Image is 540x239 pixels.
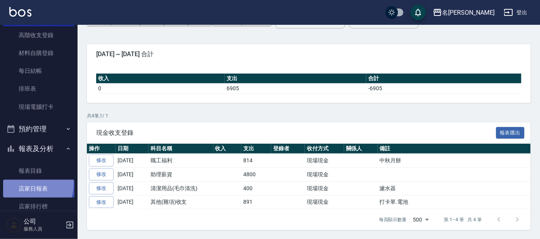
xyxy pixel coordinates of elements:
td: [DATE] [116,195,149,209]
td: 891 [241,195,271,209]
td: 0 [96,83,225,93]
button: 報表匯出 [496,127,525,139]
th: 合計 [366,74,521,84]
td: [DATE] [116,168,149,182]
p: 共 4 筆, 1 / 1 [87,112,531,119]
button: 登出 [501,5,531,20]
div: 名[PERSON_NAME] [442,8,495,17]
p: 每頁顯示數量 [379,216,407,223]
a: 材料自購登錄 [3,44,74,62]
button: 名[PERSON_NAME] [430,5,498,21]
td: 現場現金 [305,168,344,182]
img: Logo [9,7,31,17]
p: 第 1–4 筆 共 4 筆 [444,216,482,223]
a: 修改 [89,155,114,167]
div: 500 [410,209,432,230]
th: 關係人 [344,144,378,154]
td: 4800 [241,168,271,182]
th: 登錄者 [271,144,305,154]
td: 6905 [225,83,366,93]
th: 科目名稱 [149,144,213,154]
th: 收入 [96,74,225,84]
th: 日期 [116,144,149,154]
span: [DATE] ~ [DATE] 合計 [96,50,521,58]
td: 清潔用品(毛巾清洗) [149,181,213,195]
td: 助理薪資 [149,168,213,182]
td: [DATE] [116,181,149,195]
th: 收入 [213,144,242,154]
td: [DATE] [116,154,149,168]
button: 預約管理 [3,119,74,139]
td: 現場現金 [305,181,344,195]
a: 報表目錄 [3,162,74,180]
a: 報表匯出 [496,129,525,136]
button: 報表及分析 [3,139,74,159]
a: 現場電腦打卡 [3,98,74,116]
th: 操作 [87,144,116,154]
td: 其他(雜項)收支 [149,195,213,209]
a: 高階收支登錄 [3,26,74,44]
button: save [410,5,426,20]
p: 服務人員 [24,225,63,232]
span: 現金收支登錄 [96,129,496,137]
td: 現場現金 [305,195,344,209]
td: 400 [241,181,271,195]
td: 814 [241,154,271,168]
a: 每日結帳 [3,62,74,80]
img: Person [6,217,22,233]
h5: 公司 [24,218,63,225]
th: 支出 [225,74,366,84]
th: 收付方式 [305,144,344,154]
a: 排班表 [3,80,74,98]
th: 支出 [241,144,271,154]
a: 店家日報表 [3,180,74,198]
a: 修改 [89,196,114,208]
td: -6905 [366,83,521,93]
td: 現場現金 [305,154,344,168]
a: 修改 [89,169,114,181]
a: 店家排行榜 [3,198,74,215]
a: 修改 [89,182,114,194]
td: 職工福利 [149,154,213,168]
